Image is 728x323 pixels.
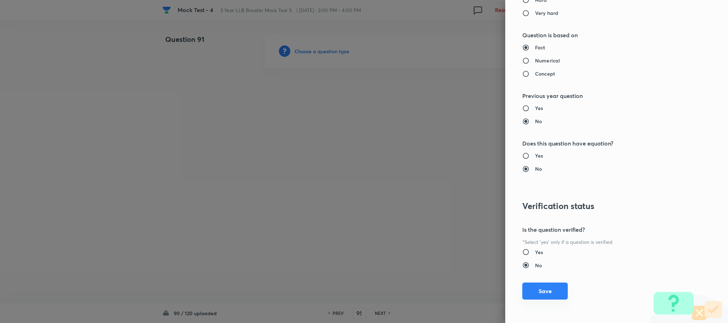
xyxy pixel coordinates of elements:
h5: Previous year question [522,92,687,100]
h6: Numerical [535,57,560,64]
p: *Select 'yes' only if a question is verified [522,238,687,246]
h6: Yes [535,248,543,256]
h6: No [535,165,542,173]
h5: Does this question have equation? [522,139,687,148]
h3: Verification status [522,201,687,211]
h6: Very hard [535,9,558,17]
h5: Is the question verified? [522,225,687,234]
h6: No [535,262,542,269]
h6: Yes [535,152,543,159]
h6: Fact [535,44,545,51]
button: Save [522,283,568,300]
h6: Yes [535,104,543,112]
h5: Question is based on [522,31,687,39]
h6: Concept [535,70,555,77]
h6: No [535,117,542,125]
